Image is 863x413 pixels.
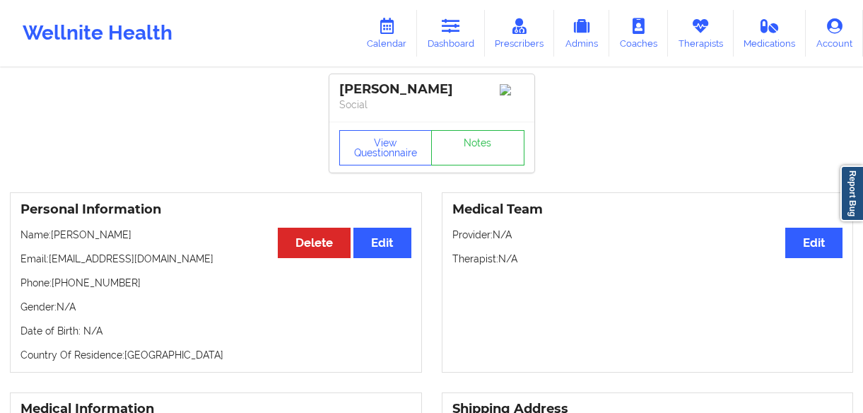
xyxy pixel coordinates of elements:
[339,98,524,112] p: Social
[278,228,351,258] button: Delete
[20,276,411,290] p: Phone: [PHONE_NUMBER]
[20,300,411,314] p: Gender: N/A
[20,228,411,242] p: Name: [PERSON_NAME]
[353,228,411,258] button: Edit
[452,252,843,266] p: Therapist: N/A
[356,10,417,57] a: Calendar
[840,165,863,221] a: Report Bug
[20,252,411,266] p: Email: [EMAIL_ADDRESS][DOMAIN_NAME]
[339,130,433,165] button: View Questionnaire
[20,202,411,218] h3: Personal Information
[500,84,524,95] img: Image%2Fplaceholer-image.png
[417,10,485,57] a: Dashboard
[452,202,843,218] h3: Medical Team
[339,81,524,98] div: [PERSON_NAME]
[609,10,668,57] a: Coaches
[485,10,555,57] a: Prescribers
[20,348,411,362] p: Country Of Residence: [GEOGRAPHIC_DATA]
[785,228,843,258] button: Edit
[806,10,863,57] a: Account
[431,130,524,165] a: Notes
[554,10,609,57] a: Admins
[734,10,806,57] a: Medications
[668,10,734,57] a: Therapists
[20,324,411,338] p: Date of Birth: N/A
[452,228,843,242] p: Provider: N/A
